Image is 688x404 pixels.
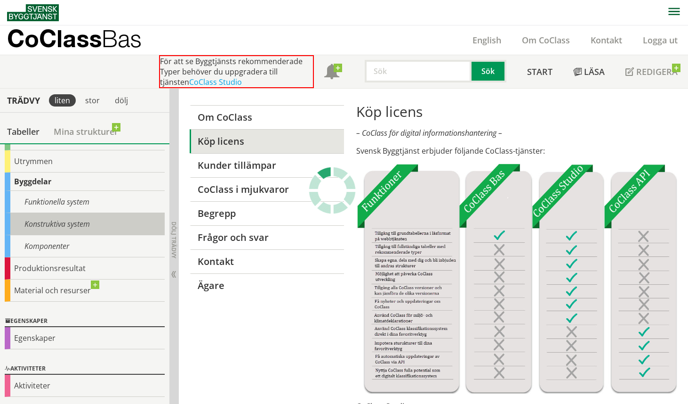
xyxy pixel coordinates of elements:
[365,60,472,82] input: Sök
[356,146,677,156] p: Svensk Byggtjänst erbjuder följande CoClass-tjänster:
[5,173,165,191] div: Byggdelar
[5,327,165,349] div: Egenskaper
[5,316,165,327] div: Egenskaper
[5,375,165,397] div: Aktiviteter
[563,55,615,88] a: Läsa
[189,77,242,87] a: CoClass Studio
[190,225,344,249] a: Frågor och svar
[2,95,45,106] div: Trädvy
[170,222,178,258] span: Dölj trädvy
[7,33,142,44] p: CoClass
[7,4,59,21] img: Svensk Byggtjänst
[7,25,162,55] a: CoClassBas
[5,150,165,173] div: Utrymmen
[5,213,165,235] div: Konstruktiva system
[615,55,688,88] a: Redigera
[5,257,165,280] div: Produktionsresultat
[190,105,344,129] a: Om CoClass
[190,201,344,225] a: Begrepp
[190,177,344,201] a: CoClass i mjukvaror
[102,25,142,52] span: Bas
[190,273,344,297] a: Ägare
[5,191,165,213] div: Funktionella system
[517,55,563,88] a: Start
[580,34,632,46] a: Kontakt
[527,66,552,77] span: Start
[159,55,314,88] div: För att se Byggtjänsts rekommenderade Typer behöver du uppgradera till tjänsten
[472,60,506,82] button: Sök
[80,94,105,107] div: stor
[5,363,165,375] div: Aktiviteter
[190,129,344,153] a: Köp licens
[584,66,605,77] span: Läsa
[109,94,134,107] div: dölj
[190,153,344,177] a: Kunder tillämpar
[632,34,688,46] a: Logga ut
[356,164,677,394] img: Tjnster-Tabell_CoClassBas-Studio-API2022-12-22.jpg
[49,94,76,107] div: liten
[356,103,677,120] h1: Köp licens
[636,66,678,77] span: Redigera
[5,235,165,257] div: Komponenter
[462,34,512,46] a: English
[190,249,344,273] a: Kontakt
[5,280,165,302] div: Material och resurser
[356,128,502,138] em: – CoClass för digital informationshantering –
[324,65,339,80] span: Notifikationer
[512,34,580,46] a: Om CoClass
[47,120,125,143] a: Mina strukturer
[309,167,356,214] img: Laddar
